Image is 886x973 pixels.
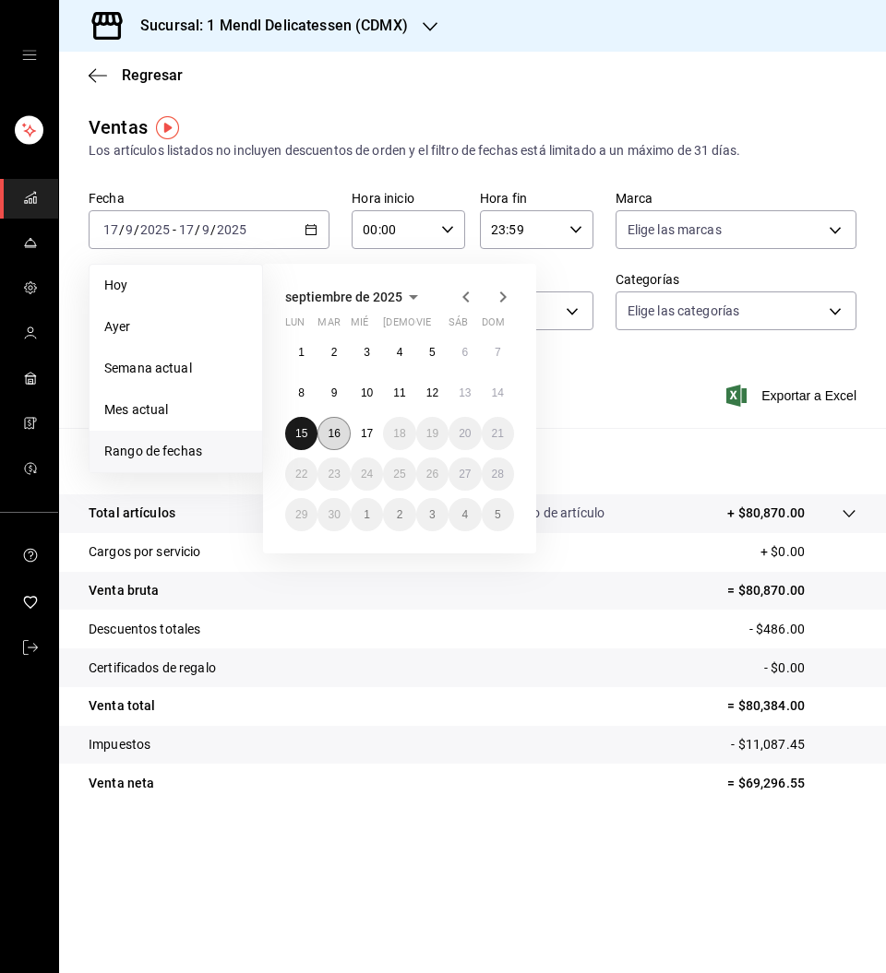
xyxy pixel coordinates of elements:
[383,316,492,336] abbr: jueves
[727,504,805,523] p: + $80,870.00
[482,336,514,369] button: 7 de septiembre de 2025
[89,696,155,716] p: Venta total
[216,222,247,237] input: ----
[731,735,856,754] p: - $11,087.45
[727,774,856,793] p: = $69,296.55
[461,346,468,359] abbr: 6 de septiembre de 2025
[285,290,402,304] span: septiembre de 2025
[89,141,856,160] div: Los artículos listados no incluyen descuentos de orden y el filtro de fechas está limitado a un m...
[426,468,438,481] abbr: 26 de septiembre de 2025
[210,222,216,237] span: /
[201,222,210,237] input: --
[492,427,504,440] abbr: 21 de septiembre de 2025
[449,417,481,450] button: 20 de septiembre de 2025
[482,316,505,336] abbr: domingo
[351,417,383,450] button: 17 de septiembre de 2025
[616,273,856,286] label: Categorías
[125,222,134,237] input: --
[285,457,317,491] button: 22 de septiembre de 2025
[764,659,856,678] p: - $0.00
[328,427,340,440] abbr: 16 de septiembre de 2025
[449,498,481,531] button: 4 de octubre de 2025
[364,508,370,521] abbr: 1 de octubre de 2025
[89,735,150,754] p: Impuestos
[449,336,481,369] button: 6 de septiembre de 2025
[89,542,201,562] p: Cargos por servicio
[361,386,373,399] abbr: 10 de septiembre de 2025
[727,581,856,600] p: = $80,870.00
[285,498,317,531] button: 29 de septiembre de 2025
[361,427,373,440] abbr: 17 de septiembre de 2025
[495,346,501,359] abbr: 7 de septiembre de 2025
[393,386,405,399] abbr: 11 de septiembre de 2025
[459,427,471,440] abbr: 20 de septiembre de 2025
[122,66,183,84] span: Regresar
[397,508,403,521] abbr: 2 de octubre de 2025
[383,417,415,450] button: 18 de septiembre de 2025
[416,376,449,409] button: 12 de septiembre de 2025
[328,508,340,521] abbr: 30 de septiembre de 2025
[119,222,125,237] span: /
[317,498,350,531] button: 30 de septiembre de 2025
[89,774,154,793] p: Venta neta
[351,376,383,409] button: 10 de septiembre de 2025
[727,696,856,716] p: = $80,384.00
[459,386,471,399] abbr: 13 de septiembre de 2025
[178,222,195,237] input: --
[351,498,383,531] button: 1 de octubre de 2025
[331,386,338,399] abbr: 9 de septiembre de 2025
[285,417,317,450] button: 15 de septiembre de 2025
[351,457,383,491] button: 24 de septiembre de 2025
[393,427,405,440] abbr: 18 de septiembre de 2025
[383,457,415,491] button: 25 de septiembre de 2025
[416,316,431,336] abbr: viernes
[89,504,175,523] p: Total artículos
[104,359,247,378] span: Semana actual
[449,457,481,491] button: 27 de septiembre de 2025
[139,222,171,237] input: ----
[628,220,722,239] span: Elige las marcas
[383,498,415,531] button: 2 de octubre de 2025
[749,620,856,639] p: - $486.00
[416,498,449,531] button: 3 de octubre de 2025
[426,386,438,399] abbr: 12 de septiembre de 2025
[104,442,247,461] span: Rango de fechas
[416,457,449,491] button: 26 de septiembre de 2025
[393,468,405,481] abbr: 25 de septiembre de 2025
[89,581,159,600] p: Venta bruta
[461,508,468,521] abbr: 4 de octubre de 2025
[295,508,307,521] abbr: 29 de septiembre de 2025
[383,376,415,409] button: 11 de septiembre de 2025
[195,222,200,237] span: /
[104,400,247,420] span: Mes actual
[459,468,471,481] abbr: 27 de septiembre de 2025
[285,316,305,336] abbr: lunes
[364,346,370,359] abbr: 3 de septiembre de 2025
[104,317,247,337] span: Ayer
[173,222,176,237] span: -
[449,376,481,409] button: 13 de septiembre de 2025
[482,417,514,450] button: 21 de septiembre de 2025
[317,336,350,369] button: 2 de septiembre de 2025
[730,385,856,407] button: Exportar a Excel
[351,336,383,369] button: 3 de septiembre de 2025
[295,427,307,440] abbr: 15 de septiembre de 2025
[383,336,415,369] button: 4 de septiembre de 2025
[492,468,504,481] abbr: 28 de septiembre de 2025
[317,376,350,409] button: 9 de septiembre de 2025
[492,386,504,399] abbr: 14 de septiembre de 2025
[285,286,425,308] button: septiembre de 2025
[416,336,449,369] button: 5 de septiembre de 2025
[89,113,148,141] div: Ventas
[449,316,468,336] abbr: sábado
[416,417,449,450] button: 19 de septiembre de 2025
[156,116,179,139] img: Tooltip marker
[285,336,317,369] button: 1 de septiembre de 2025
[298,386,305,399] abbr: 8 de septiembre de 2025
[285,376,317,409] button: 8 de septiembre de 2025
[429,346,436,359] abbr: 5 de septiembre de 2025
[89,659,216,678] p: Certificados de regalo
[760,542,856,562] p: + $0.00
